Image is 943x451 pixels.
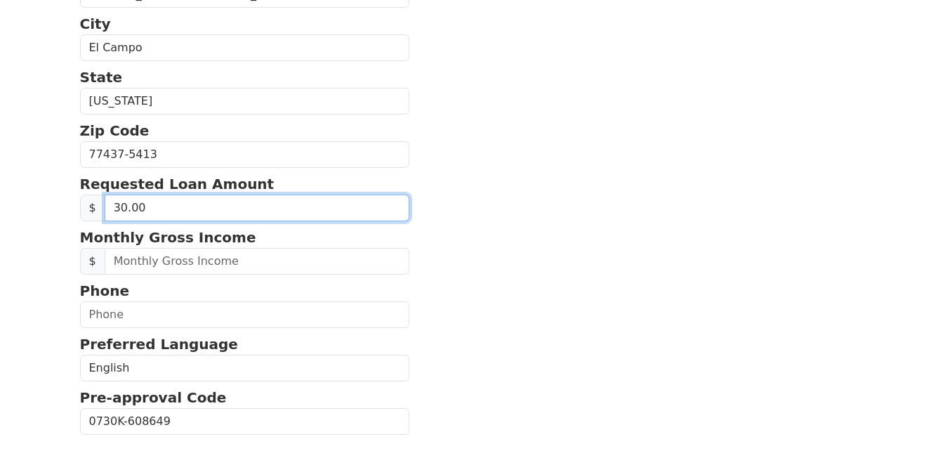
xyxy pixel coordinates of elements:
[105,195,410,221] input: 0.00
[80,195,105,221] span: $
[80,69,123,86] strong: State
[80,34,410,61] input: City
[80,15,111,32] strong: City
[80,122,150,139] strong: Zip Code
[80,227,410,248] p: Monthly Gross Income
[80,282,129,299] strong: Phone
[80,141,410,168] input: Zip Code
[80,408,410,435] input: Pre-approval Code
[80,176,275,192] strong: Requested Loan Amount
[105,248,410,275] input: Monthly Gross Income
[80,301,410,328] input: Phone
[80,336,238,353] strong: Preferred Language
[80,248,105,275] span: $
[80,389,227,406] strong: Pre-approval Code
